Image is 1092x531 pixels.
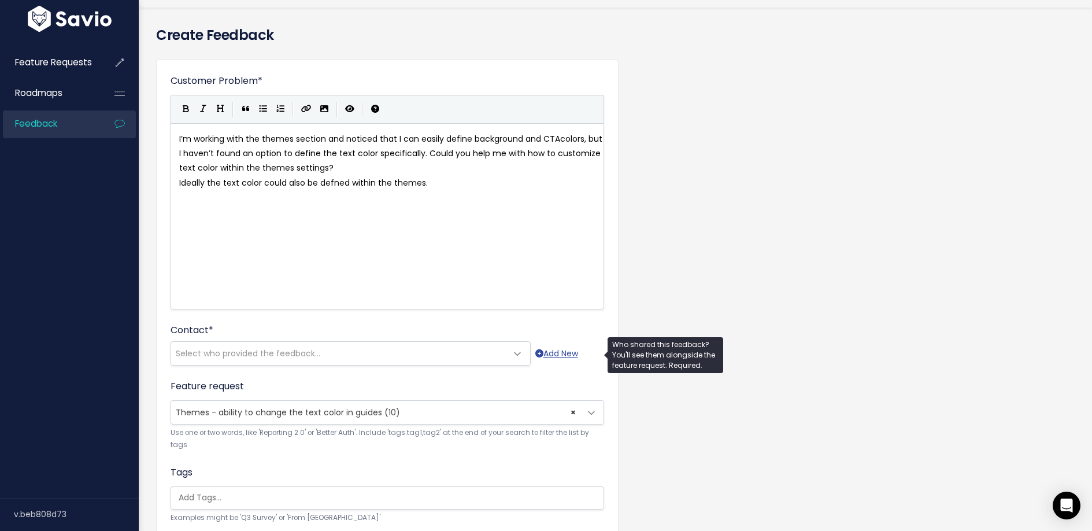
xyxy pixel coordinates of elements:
[176,407,400,418] span: Themes - ability to change the text color in guides (10)
[171,512,604,524] small: Examples might be 'Q3 Survey' or 'From [GEOGRAPHIC_DATA]'
[232,102,234,116] i: |
[297,101,316,118] button: Create Link
[171,400,604,425] span: Themes - ability to change the text color in guides (10)
[171,74,262,88] label: Customer Problem
[237,101,254,118] button: Quote
[15,87,62,99] span: Roadmaps
[179,133,605,174] span: I’m working with the themes section and noticed that I can easily define background and CTAcolors...
[1053,492,1080,519] div: Open Intercom Messenger
[15,117,57,130] span: Feedback
[3,110,96,137] a: Feedback
[362,102,363,116] i: |
[171,323,213,337] label: Contact
[25,6,114,32] img: logo-white.9d6f32f41409.svg
[272,101,289,118] button: Numbered List
[171,466,193,480] label: Tags
[194,101,212,118] button: Italic
[156,25,1075,46] h4: Create Feedback
[174,492,606,504] input: Add Tags...
[15,56,92,68] span: Feature Requests
[316,101,333,118] button: Import an image
[336,102,338,116] i: |
[341,101,358,118] button: Toggle Preview
[3,80,96,106] a: Roadmaps
[179,177,428,189] span: Ideally the text color could also be defned within the themes.
[171,427,604,452] small: Use one or two words, like 'Reporting 2.0' or 'Better Auth'. Include 'tags:tag1,tag2' at the end ...
[571,401,576,424] span: ×
[367,101,384,118] button: Markdown Guide
[254,101,272,118] button: Generic List
[293,102,294,116] i: |
[535,346,578,361] a: Add New
[14,499,139,529] div: v.beb808d73
[212,101,229,118] button: Heading
[177,101,194,118] button: Bold
[608,337,723,373] div: Who shared this feedback? You'll see them alongside the feature request. Required.
[171,379,244,393] label: Feature request
[171,401,580,424] span: Themes - ability to change the text color in guides (10)
[3,49,96,76] a: Feature Requests
[176,348,320,359] span: Select who provided the feedback...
